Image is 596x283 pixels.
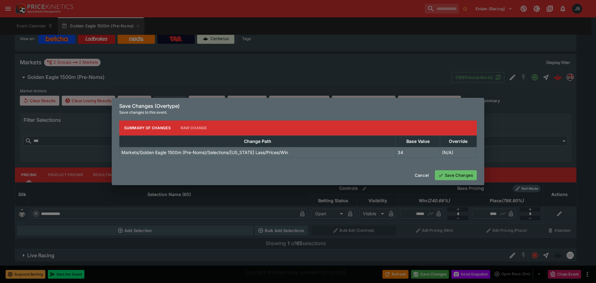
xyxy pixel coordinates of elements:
p: Markets/Golden Eagle 1500m (Pre-Noms)/Selections/[US_STATE] Lass/Prices/Win [121,149,288,156]
button: Summary of Changes [119,121,176,135]
button: Cancel [411,170,432,180]
h6: Save Changes (Overtype) [119,103,477,109]
td: (N/A) [440,147,476,157]
button: Save Changes [435,170,477,180]
button: Raw Change [176,121,212,135]
td: 34 [396,147,440,157]
th: Change Path [120,135,396,147]
th: Base Value [396,135,440,147]
p: Save changes to this event. [119,109,477,116]
th: Override [440,135,476,147]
